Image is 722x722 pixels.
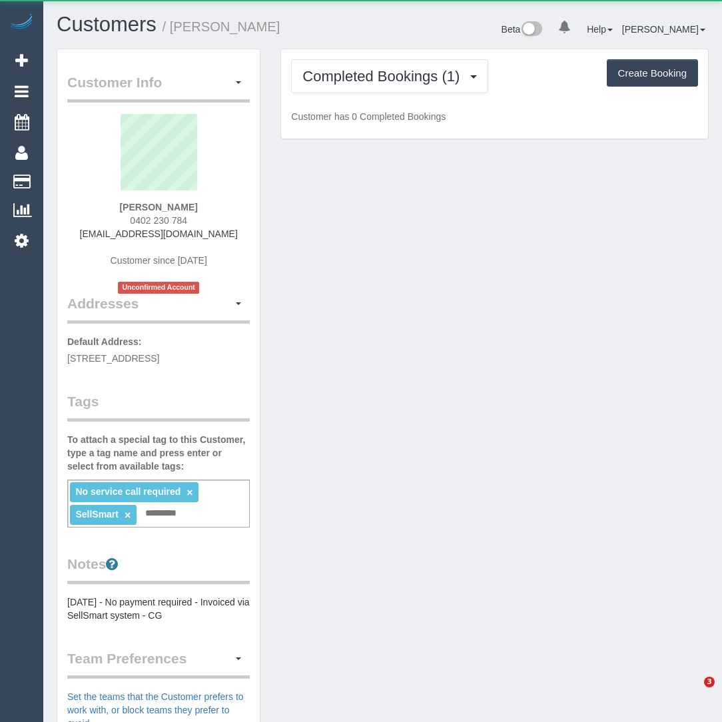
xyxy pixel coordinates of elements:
[186,487,192,498] a: ×
[622,24,705,35] a: [PERSON_NAME]
[607,59,698,87] button: Create Booking
[57,13,157,36] a: Customers
[677,677,709,709] iframe: Intercom live chat
[587,24,613,35] a: Help
[67,392,250,422] legend: Tags
[75,486,180,497] span: No service call required
[67,554,250,584] legend: Notes
[75,509,119,520] span: SellSmart
[80,228,238,239] a: [EMAIL_ADDRESS][DOMAIN_NAME]
[67,353,159,364] span: [STREET_ADDRESS]
[8,13,35,32] img: Automaid Logo
[291,110,698,123] p: Customer has 0 Completed Bookings
[520,21,542,39] img: New interface
[119,202,197,212] strong: [PERSON_NAME]
[704,677,715,687] span: 3
[163,19,280,34] small: / [PERSON_NAME]
[302,68,466,85] span: Completed Bookings (1)
[118,282,199,293] span: Unconfirmed Account
[67,649,250,679] legend: Team Preferences
[67,335,142,348] label: Default Address:
[291,59,488,93] button: Completed Bookings (1)
[130,215,187,226] span: 0402 230 784
[111,255,207,266] span: Customer since [DATE]
[67,73,250,103] legend: Customer Info
[67,595,250,622] pre: [DATE] - No payment required - Invoiced via SellSmart system - CG
[502,24,543,35] a: Beta
[67,433,250,473] label: To attach a special tag to this Customer, type a tag name and press enter or select from availabl...
[125,510,131,521] a: ×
